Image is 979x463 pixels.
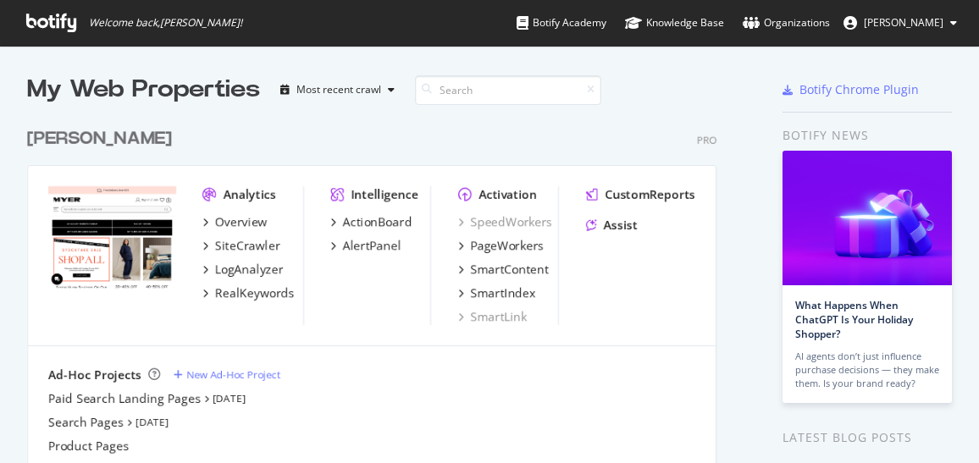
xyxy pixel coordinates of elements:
div: Overview [215,213,268,230]
div: CustomReports [605,186,695,203]
a: [DATE] [213,391,246,405]
a: ActionBoard [331,213,412,230]
a: Botify Chrome Plugin [783,81,919,98]
div: My Web Properties [27,73,260,107]
a: PageWorkers [458,237,544,254]
div: New Ad-Hoc Project [186,367,280,382]
a: SmartContent [458,261,549,278]
div: Most recent crawl [296,85,381,95]
a: Assist [586,217,638,234]
a: [DATE] [136,415,169,429]
div: Knowledge Base [625,14,724,31]
a: SmartLink [458,308,527,325]
a: SpeedWorkers [458,213,552,230]
a: Overview [203,213,268,230]
button: [PERSON_NAME] [830,9,971,36]
div: Latest Blog Posts [783,428,952,447]
a: SmartIndex [458,284,535,301]
div: Botify Chrome Plugin [799,81,919,98]
div: Organizations [743,14,830,31]
div: Intelligence [351,186,418,203]
div: Assist [604,217,638,234]
span: Jessica Sidhu [864,15,943,30]
div: PageWorkers [470,237,544,254]
div: AI agents don’t just influence purchase decisions — they make them. Is your brand ready? [795,350,939,390]
a: AlertPanel [331,237,401,254]
a: SiteCrawler [203,237,280,254]
div: LogAnalyzer [215,261,284,278]
div: Activation [478,186,537,203]
div: Botify news [783,126,952,145]
img: myer.com.au [48,186,176,289]
a: What Happens When ChatGPT Is Your Holiday Shopper? [795,298,913,341]
div: ActionBoard [343,213,412,230]
a: Search Pages [48,414,124,431]
div: Analytics [224,186,276,203]
div: Botify Academy [517,14,606,31]
span: Welcome back, [PERSON_NAME] ! [89,16,242,30]
a: CustomReports [586,186,695,203]
a: LogAnalyzer [203,261,284,278]
div: SmartContent [470,261,549,278]
a: New Ad-Hoc Project [174,367,280,382]
a: Product Pages [48,438,129,455]
button: Most recent crawl [274,76,401,103]
div: [PERSON_NAME] [27,127,172,152]
input: Search [415,75,601,105]
a: [PERSON_NAME] [27,127,179,152]
div: SiteCrawler [215,237,280,254]
div: AlertPanel [343,237,401,254]
img: What Happens When ChatGPT Is Your Holiday Shopper? [783,151,952,285]
div: SmartIndex [470,284,535,301]
div: Pro [697,133,716,147]
a: Paid Search Landing Pages [48,390,201,407]
div: Ad-Hoc Projects [48,367,141,383]
div: RealKeywords [215,284,295,301]
a: RealKeywords [203,284,295,301]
